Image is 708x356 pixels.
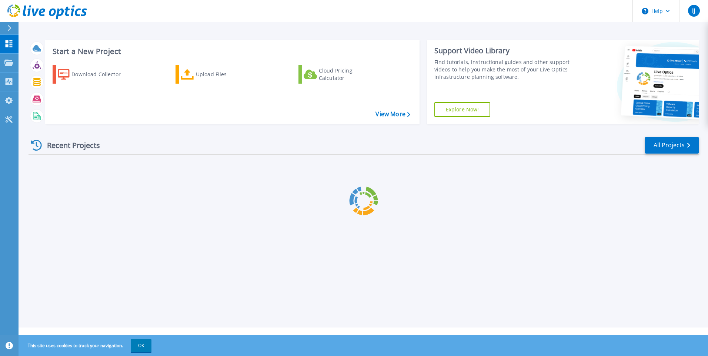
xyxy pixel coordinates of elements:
[375,111,410,118] a: View More
[176,65,258,84] a: Upload Files
[319,67,378,82] div: Cloud Pricing Calculator
[298,65,381,84] a: Cloud Pricing Calculator
[692,8,695,14] span: IJ
[434,58,573,81] div: Find tutorials, instructional guides and other support videos to help you make the most of your L...
[20,339,151,352] span: This site uses cookies to track your navigation.
[71,67,131,82] div: Download Collector
[53,47,410,56] h3: Start a New Project
[196,67,255,82] div: Upload Files
[434,102,491,117] a: Explore Now!
[434,46,573,56] div: Support Video Library
[131,339,151,352] button: OK
[645,137,699,154] a: All Projects
[29,136,110,154] div: Recent Projects
[53,65,135,84] a: Download Collector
